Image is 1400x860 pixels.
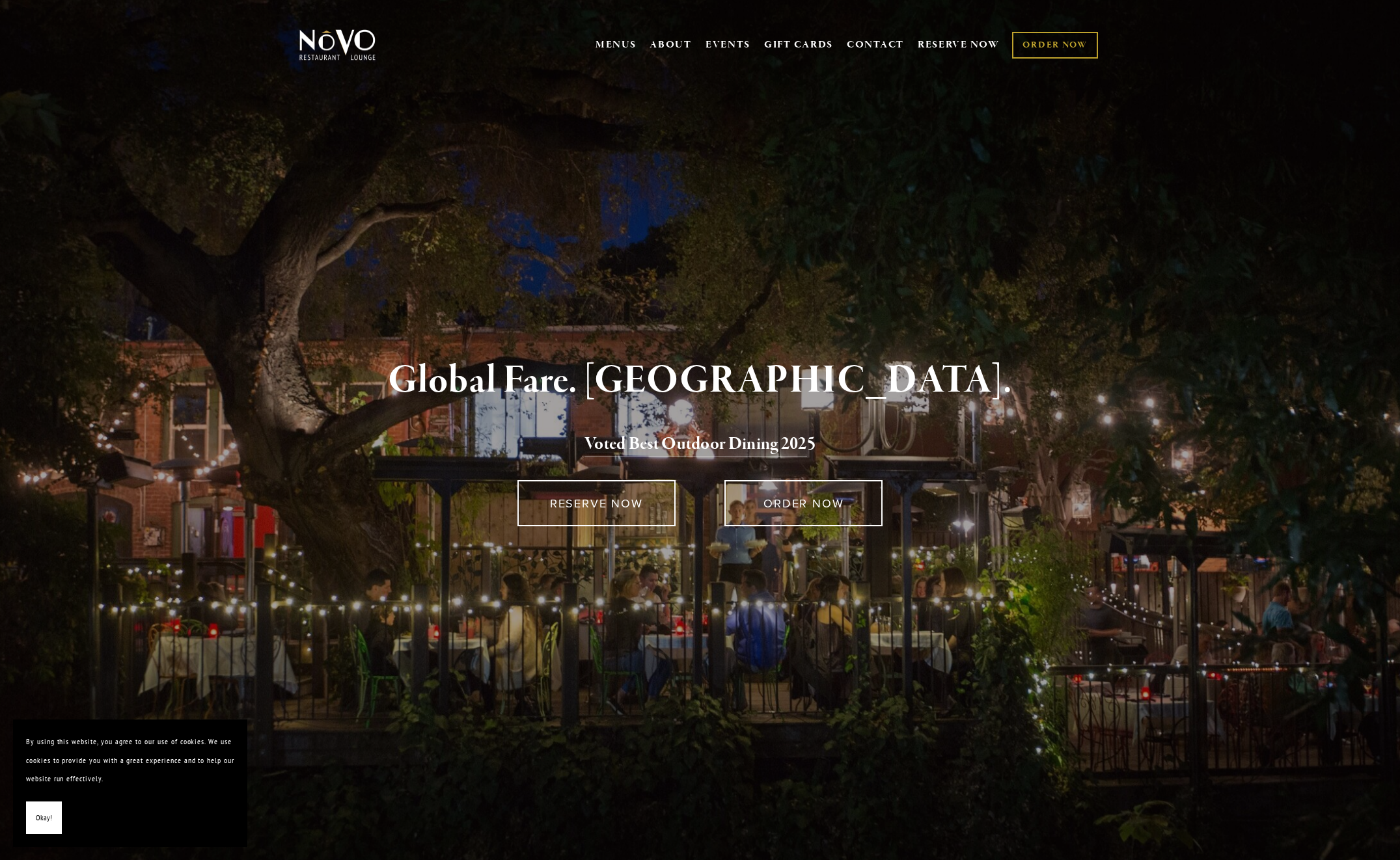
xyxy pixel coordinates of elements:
[26,801,62,835] button: Okay!
[764,33,833,57] a: GIFT CARDS
[517,480,676,526] a: RESERVE NOW
[26,732,234,788] p: By using this website, you agree to our use of cookies. We use cookies to provide you with a grea...
[650,38,692,51] a: ABOUT
[584,433,807,457] a: Voted Best Outdoor Dining 202
[297,29,378,61] img: Novo Restaurant &amp; Lounge
[1012,32,1097,59] a: ORDER NOW
[847,33,904,57] a: CONTACT
[706,38,750,51] a: EVENTS
[724,480,883,526] a: ORDER NOW
[13,719,247,847] section: Cookie banner
[388,356,1012,405] strong: Global Fare. [GEOGRAPHIC_DATA].
[596,38,637,51] a: MENUS
[321,431,1080,458] h2: 5
[36,809,52,827] span: Okay!
[918,33,1000,57] a: RESERVE NOW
